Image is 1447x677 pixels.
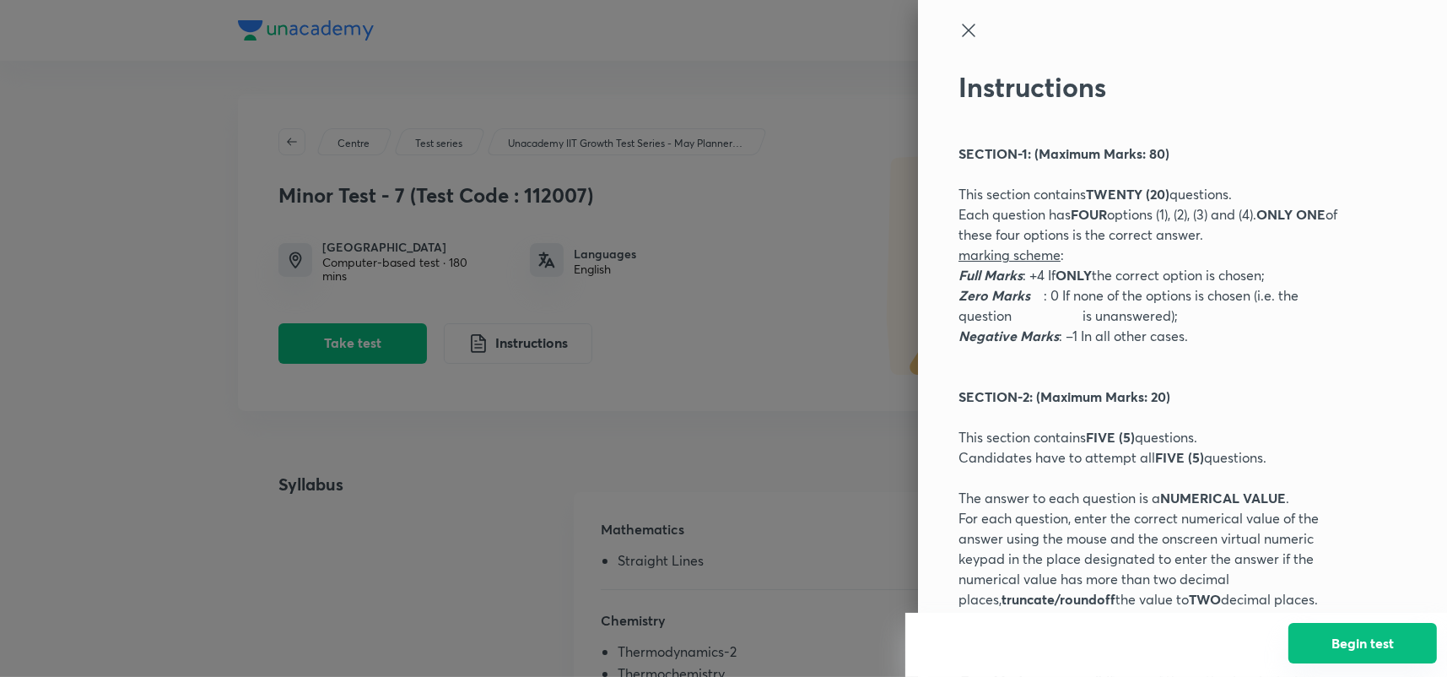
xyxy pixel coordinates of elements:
strong: TWO [1189,590,1221,608]
p: Candidates have to attempt all questions. [958,447,1350,468]
p: This section contains questions. [958,184,1350,204]
strong: ONLY ONE [1256,205,1326,223]
strong: SECTION-2: (Maximum Marks: 20) [958,387,1170,405]
p: : 0 If none of the options is chosen (i.e. the question is unanswered); [958,285,1350,326]
em: Negative Marks [958,327,1059,344]
strong: SECTION-1: (Maximum Marks: 80) [958,144,1169,162]
strong: ONLY [1056,266,1092,284]
p: For each question, enter the correct numerical value of the answer using the mouse and the onscre... [958,508,1350,609]
p: : [958,245,1350,265]
h2: Instructions [958,71,1350,103]
p: Answers to each question will be : [958,609,1350,650]
strong: FIVE (5) [1086,428,1135,446]
strong: FOUR [1071,205,1107,223]
strong: TWENTY (20) [1086,185,1169,203]
strong: FIVE (5) [1155,448,1204,466]
p: This section contains questions. [958,427,1350,447]
button: Begin test [1288,623,1437,663]
em: Zero Marks [958,286,1030,304]
em: Full Marks [958,266,1023,284]
strong: truncate/roundoff [1002,590,1115,608]
p: : –1 In all other cases. [958,326,1350,346]
strong: NUMERICAL VALUE [1160,489,1286,506]
p: The answer to each question is a . [958,488,1350,508]
p: Each question has options (1), (2), (3) and (4). of these four options is the correct answer. [958,204,1350,245]
p: : +4 If the correct option is chosen; [958,265,1350,285]
u: marking scheme [958,246,1061,263]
